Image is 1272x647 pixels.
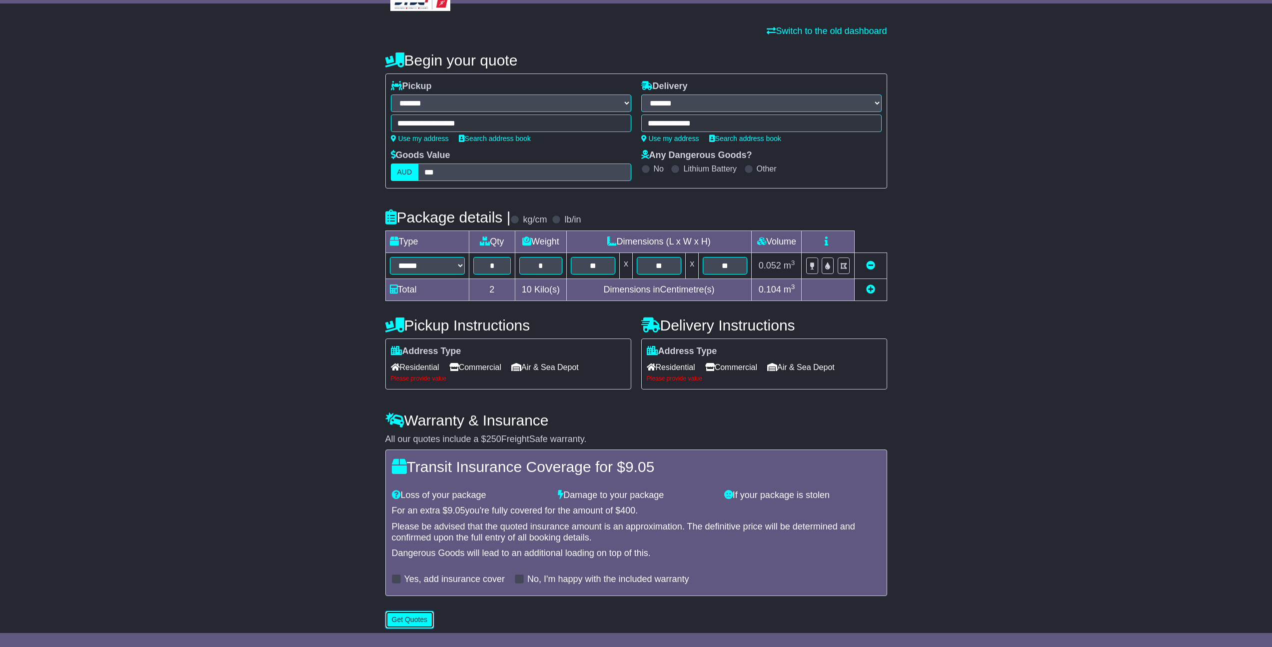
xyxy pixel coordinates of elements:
span: m [784,260,795,270]
td: Dimensions in Centimetre(s) [566,279,752,301]
span: 9.05 [625,458,654,475]
label: Any Dangerous Goods? [641,150,752,161]
div: All our quotes include a $ FreightSafe warranty. [385,434,887,445]
span: Air & Sea Depot [511,359,579,375]
td: x [619,253,632,279]
div: Loss of your package [387,490,553,501]
span: 400 [620,505,635,515]
span: Commercial [449,359,501,375]
a: Search address book [459,134,531,142]
span: Commercial [705,359,757,375]
div: Dangerous Goods will lead to an additional loading on top of this. [392,548,881,559]
label: Address Type [647,346,717,357]
h4: Delivery Instructions [641,317,887,333]
span: 250 [486,434,501,444]
td: x [686,253,699,279]
td: Qty [469,231,515,253]
span: 10 [522,284,532,294]
label: Other [757,164,777,173]
div: Please provide value [391,375,626,382]
a: Add new item [866,284,875,294]
span: 0.104 [759,284,781,294]
div: Please be advised that the quoted insurance amount is an approximation. The definitive price will... [392,521,881,543]
div: Please provide value [647,375,882,382]
span: Residential [647,359,695,375]
span: Air & Sea Depot [767,359,835,375]
span: Residential [391,359,439,375]
label: Goods Value [391,150,450,161]
label: lb/in [564,214,581,225]
h4: Begin your quote [385,52,887,68]
span: 0.052 [759,260,781,270]
div: If your package is stolen [719,490,886,501]
td: Volume [752,231,802,253]
h4: Pickup Instructions [385,317,631,333]
a: Remove this item [866,260,875,270]
label: kg/cm [523,214,547,225]
button: Get Quotes [385,611,434,628]
label: Address Type [391,346,461,357]
td: Kilo(s) [515,279,567,301]
label: No [654,164,664,173]
label: Lithium Battery [683,164,737,173]
span: m [784,284,795,294]
div: Damage to your package [553,490,719,501]
label: Yes, add insurance cover [404,574,505,585]
td: Total [385,279,469,301]
label: Delivery [641,81,688,92]
h4: Warranty & Insurance [385,412,887,428]
div: For an extra $ you're fully covered for the amount of $ . [392,505,881,516]
h4: Transit Insurance Coverage for $ [392,458,881,475]
label: No, I'm happy with the included warranty [527,574,689,585]
td: 2 [469,279,515,301]
sup: 3 [791,259,795,266]
td: Weight [515,231,567,253]
a: Switch to the old dashboard [767,26,887,36]
td: Type [385,231,469,253]
h4: Package details | [385,209,511,225]
label: Pickup [391,81,432,92]
a: Use my address [391,134,449,142]
label: AUD [391,163,419,181]
a: Search address book [709,134,781,142]
span: 9.05 [448,505,465,515]
td: Dimensions (L x W x H) [566,231,752,253]
a: Use my address [641,134,699,142]
sup: 3 [791,283,795,290]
